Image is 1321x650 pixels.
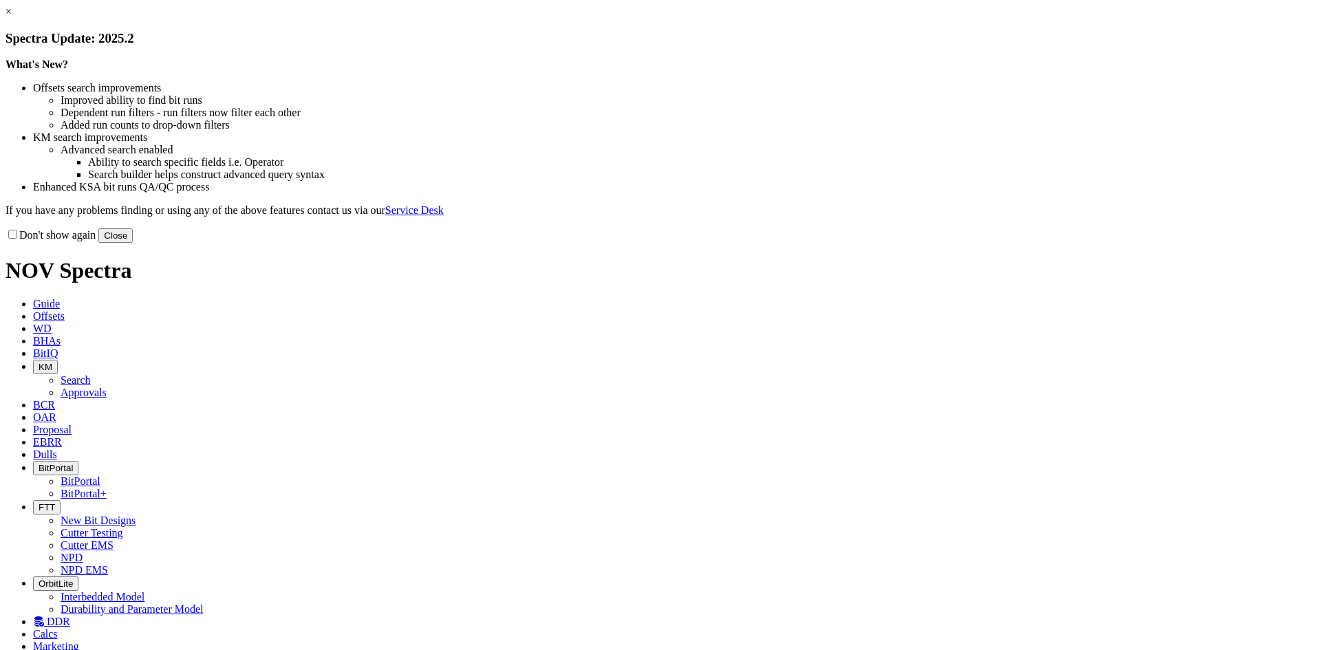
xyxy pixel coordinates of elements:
li: Ability to search specific fields i.e. Operator [88,156,1315,169]
span: Dulls [33,448,57,460]
strong: What's New? [6,58,68,70]
li: KM search improvements [33,131,1315,144]
a: × [6,6,12,17]
span: FTT [39,502,55,512]
a: Approvals [61,387,107,398]
a: NPD EMS [61,564,108,576]
span: Guide [33,298,60,310]
a: BitPortal [61,475,100,487]
a: Interbedded Model [61,591,144,603]
span: EBRR [33,436,62,448]
a: Cutter EMS [61,539,114,551]
span: OAR [33,411,56,423]
span: Calcs [33,628,58,640]
a: Service Desk [385,204,444,216]
span: BitPortal [39,463,73,473]
li: Advanced search enabled [61,144,1315,156]
p: If you have any problems finding or using any of the above features contact us via our [6,204,1315,217]
li: Improved ability to find bit runs [61,94,1315,107]
a: NPD [61,552,83,563]
span: OrbitLite [39,578,73,589]
span: BCR [33,399,55,411]
h3: Spectra Update: 2025.2 [6,31,1315,46]
li: Enhanced KSA bit runs QA/QC process [33,181,1315,193]
span: BHAs [33,335,61,347]
span: KM [39,362,52,372]
label: Don't show again [6,229,96,241]
li: Added run counts to drop-down filters [61,119,1315,131]
button: Close [98,228,133,243]
li: Search builder helps construct advanced query syntax [88,169,1315,181]
a: New Bit Designs [61,514,136,526]
a: Search [61,374,91,386]
li: Dependent run filters - run filters now filter each other [61,107,1315,119]
li: Offsets search improvements [33,82,1315,94]
span: BitIQ [33,347,58,359]
a: Durability and Parameter Model [61,603,204,615]
span: Proposal [33,424,72,435]
h1: NOV Spectra [6,258,1315,283]
input: Don't show again [8,230,17,239]
span: WD [33,323,52,334]
span: DDR [47,616,70,627]
a: Cutter Testing [61,527,123,539]
span: Offsets [33,310,65,322]
a: BitPortal+ [61,488,107,499]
